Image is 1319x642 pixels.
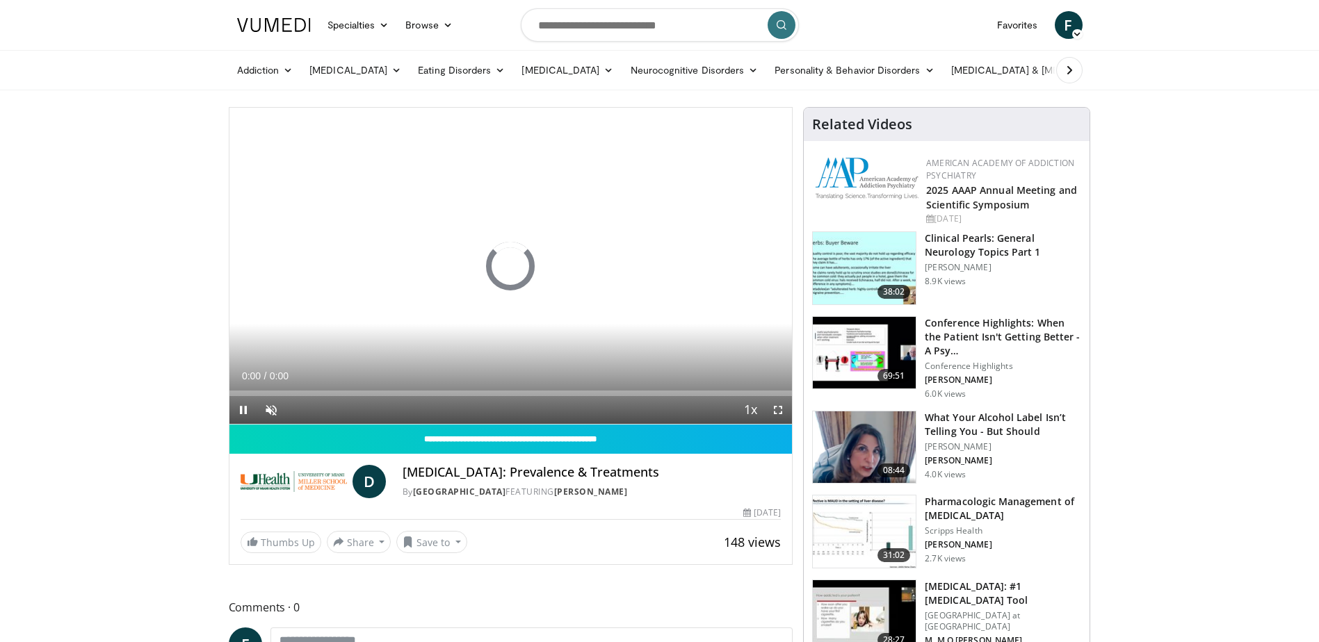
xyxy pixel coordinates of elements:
a: 38:02 Clinical Pearls: General Neurology Topics Part 1 [PERSON_NAME] 8.9K views [812,231,1081,305]
p: 2.7K views [925,553,966,564]
a: Personality & Behavior Disorders [766,56,942,84]
a: D [353,465,386,498]
a: 69:51 Conference Highlights: When the Patient Isn't Getting Better - A Psy… Conference Highlights... [812,316,1081,400]
a: Thumbs Up [241,532,321,553]
span: 0:00 [242,370,261,381]
h3: What Your Alcohol Label Isn’t Telling You - But Should [925,411,1081,438]
img: f7c290de-70ae-47e0-9ae1-04035161c232.png.150x105_q85_autocrop_double_scale_upscale_version-0.2.png [815,157,919,199]
a: Addiction [229,56,302,84]
a: Browse [397,11,461,39]
a: 2025 AAAP Annual Meeting and Scientific Symposium [926,183,1077,211]
div: By FEATURING [403,486,781,498]
img: VuMedi Logo [237,18,311,32]
div: [DATE] [743,507,781,519]
img: 91ec4e47-6cc3-4d45-a77d-be3eb23d61cb.150x105_q85_crop-smart_upscale.jpg [813,232,916,304]
h3: Clinical Pearls: General Neurology Topics Part 1 [925,231,1081,259]
span: 0:00 [270,370,289,381]
button: Unmute [257,396,285,424]
span: 148 views [724,534,781,550]
a: [MEDICAL_DATA] & [MEDICAL_DATA] [943,56,1142,84]
span: 31:02 [877,548,911,562]
a: [GEOGRAPHIC_DATA] [413,486,506,497]
h4: Related Videos [812,116,912,133]
img: b20a009e-c028-45a8-b15f-eefb193e12bc.150x105_q85_crop-smart_upscale.jpg [813,495,916,568]
p: Scripps Health [925,525,1081,536]
span: / [264,370,267,381]
p: 4.0K views [925,469,966,480]
input: Search topics, interventions [521,8,799,42]
img: 3c46fb29-c319-40f0-ac3f-21a5db39118c.png.150x105_q85_crop-smart_upscale.png [813,411,916,484]
button: Pause [229,396,257,424]
a: F [1055,11,1083,39]
a: American Academy of Addiction Psychiatry [926,157,1074,181]
span: 38:02 [877,285,911,299]
a: Eating Disorders [410,56,513,84]
video-js: Video Player [229,108,793,425]
span: 69:51 [877,369,911,383]
img: University of Miami [241,465,347,498]
button: Playback Rate [736,396,764,424]
p: [PERSON_NAME] [925,262,1081,273]
p: [PERSON_NAME] [925,539,1081,550]
p: [PERSON_NAME] [925,441,1081,452]
span: 08:44 [877,463,911,477]
button: Fullscreen [764,396,792,424]
a: Favorites [989,11,1046,39]
a: [PERSON_NAME] [554,486,628,497]
div: Progress Bar [229,390,793,396]
h3: [MEDICAL_DATA]: #1 [MEDICAL_DATA] Tool [925,579,1081,607]
a: 31:02 Pharmacologic Management of [MEDICAL_DATA] Scripps Health [PERSON_NAME] 2.7K views [812,495,1081,568]
button: Share [327,531,391,553]
p: [PERSON_NAME] [925,374,1081,386]
a: Neurocognitive Disorders [622,56,767,84]
p: 6.0K views [925,388,966,400]
a: Specialties [319,11,398,39]
a: 08:44 What Your Alcohol Label Isn’t Telling You - But Should [PERSON_NAME] [PERSON_NAME] 4.0K views [812,411,1081,484]
h3: Pharmacologic Management of [MEDICAL_DATA] [925,495,1081,522]
p: [GEOGRAPHIC_DATA] at [GEOGRAPHIC_DATA] [925,610,1081,632]
p: [PERSON_NAME] [925,455,1081,466]
a: [MEDICAL_DATA] [301,56,410,84]
a: [MEDICAL_DATA] [513,56,622,84]
h3: Conference Highlights: When the Patient Isn't Getting Better - A Psy… [925,316,1081,358]
img: 4362ec9e-0993-4580-bfd4-8e18d57e1d49.150x105_q85_crop-smart_upscale.jpg [813,317,916,389]
button: Save to [396,531,467,553]
span: Comments 0 [229,598,793,616]
p: 8.9K views [925,276,966,287]
h4: [MEDICAL_DATA]: Prevalence & Treatments [403,465,781,480]
div: [DATE] [926,213,1078,225]
p: Conference Highlights [925,361,1081,372]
